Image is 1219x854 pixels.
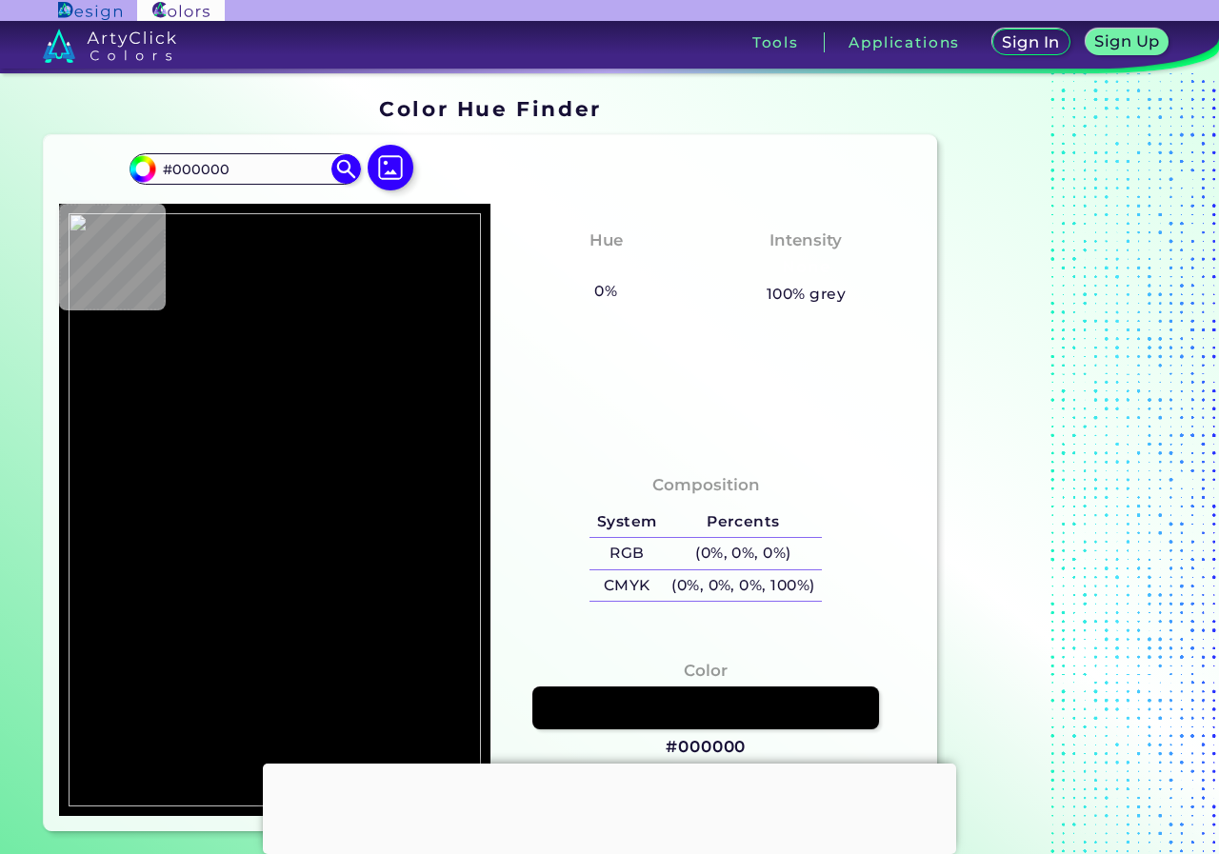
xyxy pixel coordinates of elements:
[945,90,1183,839] iframe: Advertisement
[664,538,822,569] h5: (0%, 0%, 0%)
[590,506,664,538] h5: System
[43,29,177,63] img: logo_artyclick_colors_white.svg
[590,538,664,569] h5: RGB
[69,213,481,807] img: 4fa4eb34-d0d7-4075-b3b4-86f56c940c80
[574,256,638,279] h3: None
[368,145,413,190] img: icon picture
[652,471,760,499] h4: Composition
[331,154,360,183] img: icon search
[849,35,960,50] h3: Applications
[1089,30,1165,54] a: Sign Up
[379,94,601,123] h1: Color Hue Finder
[769,227,842,254] h4: Intensity
[684,657,728,685] h4: Color
[58,2,122,20] img: ArtyClick Design logo
[666,736,746,759] h3: #000000
[1098,34,1157,49] h5: Sign Up
[664,570,822,602] h5: (0%, 0%, 0%, 100%)
[752,35,799,50] h3: Tools
[263,764,956,849] iframe: Advertisement
[1005,35,1056,50] h5: Sign In
[156,156,333,182] input: type color..
[774,256,838,279] h3: None
[590,570,664,602] h5: CMYK
[767,282,846,307] h5: 100% grey
[587,279,624,304] h5: 0%
[664,506,822,538] h5: Percents
[996,30,1067,54] a: Sign In
[590,227,623,254] h4: Hue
